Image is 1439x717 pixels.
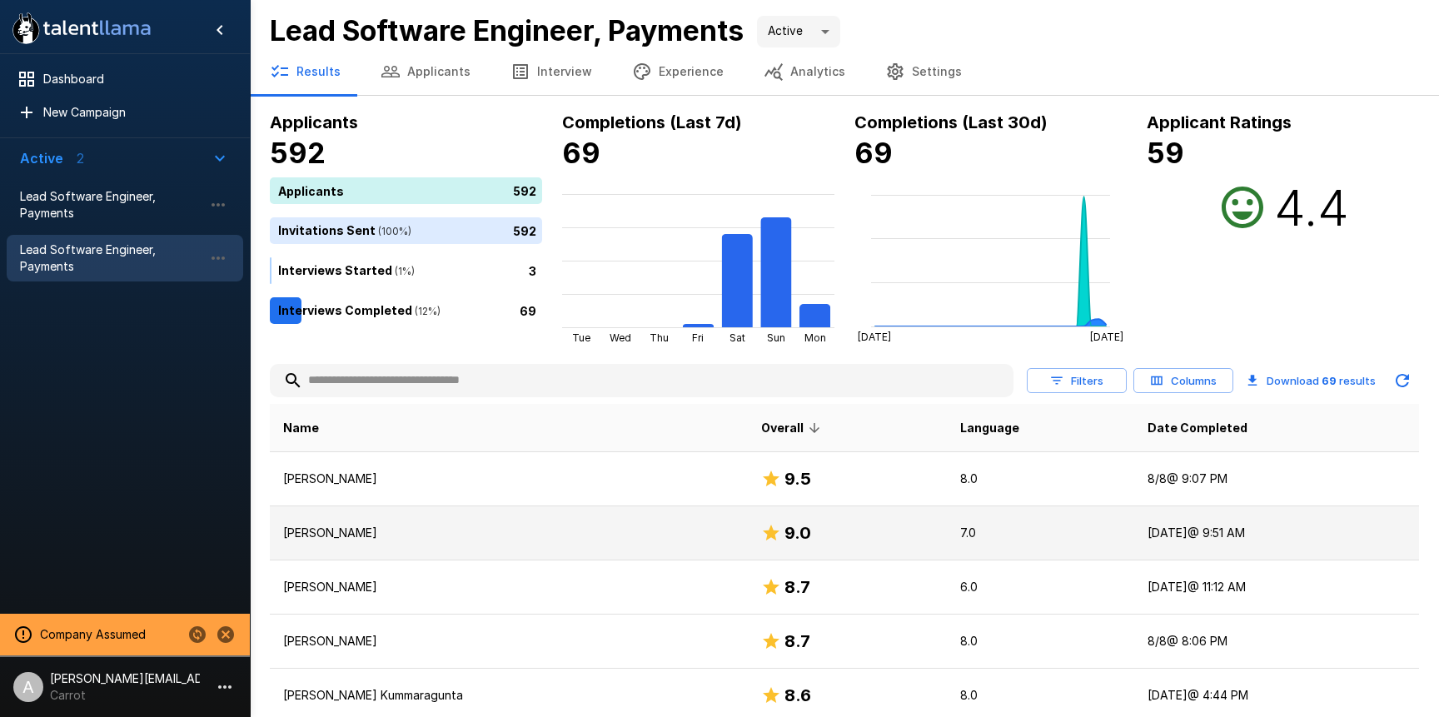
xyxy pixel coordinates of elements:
tspan: Sun [767,331,785,344]
span: Language [960,418,1019,438]
b: 69 [1322,374,1337,387]
b: Completions (Last 30d) [854,112,1048,132]
tspan: [DATE] [1090,331,1123,343]
p: 69 [520,301,536,319]
button: Settings [865,48,982,95]
p: [PERSON_NAME] [283,633,734,650]
p: 8.0 [960,471,1122,487]
tspan: Thu [650,331,669,344]
tspan: Wed [610,331,631,344]
button: Analytics [744,48,865,95]
tspan: Mon [804,331,826,344]
h6: 8.7 [784,628,810,655]
tspan: Tue [572,331,590,344]
b: Completions (Last 7d) [562,112,742,132]
b: 69 [562,136,600,170]
b: Applicants [270,112,358,132]
h6: 8.7 [784,574,810,600]
b: Lead Software Engineer, Payments [270,13,744,47]
h6: 8.6 [784,682,811,709]
tspan: Sat [729,331,745,344]
span: Name [283,418,319,438]
p: [PERSON_NAME] [283,525,734,541]
p: 8.0 [960,687,1122,704]
p: 3 [529,261,536,279]
button: Applicants [361,48,490,95]
tspan: [DATE] [858,331,891,343]
p: 7.0 [960,525,1122,541]
td: [DATE] @ 9:51 AM [1134,506,1419,560]
span: Overall [761,418,825,438]
span: Date Completed [1148,418,1247,438]
p: 8.0 [960,633,1122,650]
td: 8/8 @ 9:07 PM [1134,452,1419,506]
button: Updated Today - 9:49 PM [1386,364,1419,397]
h2: 4.4 [1274,177,1349,237]
h6: 9.5 [784,466,811,492]
button: Results [250,48,361,95]
button: Experience [612,48,744,95]
p: [PERSON_NAME] [283,471,734,487]
td: [DATE] @ 11:12 AM [1134,560,1419,615]
b: 592 [270,136,326,170]
p: [PERSON_NAME] [283,579,734,595]
button: Filters [1027,368,1127,394]
button: Download 69 results [1240,364,1382,397]
p: 592 [513,182,536,199]
p: 592 [513,222,536,239]
h6: 9.0 [784,520,811,546]
button: Columns [1133,368,1233,394]
b: Applicant Ratings [1147,112,1292,132]
b: 59 [1147,136,1184,170]
td: 8/8 @ 8:06 PM [1134,615,1419,669]
div: Active [757,16,840,47]
tspan: Fri [693,331,705,344]
p: 6.0 [960,579,1122,595]
p: [PERSON_NAME] Kummaragunta [283,687,734,704]
button: Interview [490,48,612,95]
b: 69 [854,136,893,170]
